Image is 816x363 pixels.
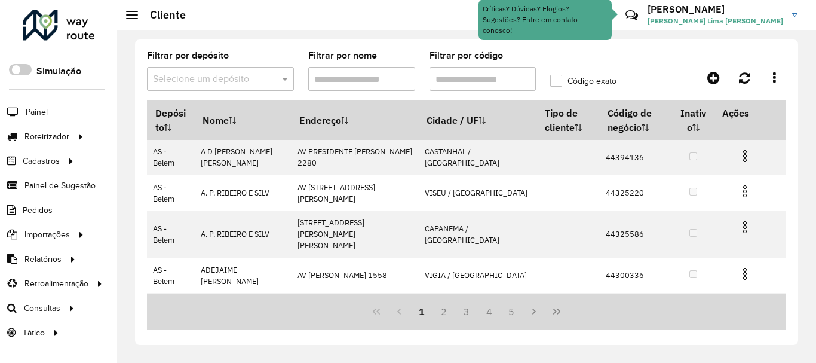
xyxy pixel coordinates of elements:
td: 44325441 [600,293,672,328]
button: Next Page [523,300,545,323]
a: Contato Rápido [619,2,645,28]
span: Pedidos [23,204,53,216]
td: AS - Belem [147,293,194,328]
label: Filtrar por nome [308,48,377,63]
td: 44300336 [600,258,672,293]
th: Depósito [147,100,194,140]
td: CAPANEMA / [GEOGRAPHIC_DATA] [418,211,536,258]
h2: Cliente [138,8,186,22]
th: Código de negócio [600,100,672,140]
td: A D [PERSON_NAME] [PERSON_NAME] [194,140,291,175]
button: 2 [432,300,455,323]
td: A. P. RIBEIRO E SILV [194,175,291,211]
button: Last Page [545,300,568,323]
span: Painel de Sugestão [24,179,96,192]
button: 3 [455,300,478,323]
td: AS - Belem [147,258,194,293]
td: CASTANHAL / [GEOGRAPHIC_DATA] [418,140,536,175]
span: Painel [26,106,48,118]
th: Nome [194,100,291,140]
span: Tático [23,327,45,339]
td: 44394136 [600,140,672,175]
td: [STREET_ADDRESS][PERSON_NAME][PERSON_NAME] [291,211,418,258]
label: Filtrar por depósito [147,48,229,63]
td: 44325586 [600,211,672,258]
th: Tipo de cliente [536,100,599,140]
td: VISEU / [GEOGRAPHIC_DATA] [418,175,536,211]
label: Filtrar por código [430,48,503,63]
label: Código exato [550,75,616,87]
label: Simulação [36,64,81,78]
th: Ações [714,100,786,126]
td: AS - Belem [147,211,194,258]
td: AV [PERSON_NAME] 1558 [291,258,418,293]
button: 4 [478,300,501,323]
th: Endereço [291,100,418,140]
button: 5 [501,300,523,323]
span: Roteirizador [24,130,69,143]
th: Cidade / UF [418,100,536,140]
span: Importações [24,228,70,241]
td: [PERSON_NAME] [194,293,291,328]
td: ANANINDEUA / PA [418,293,536,328]
td: AS - Belem [147,175,194,211]
td: 44325220 [600,175,672,211]
span: Cadastros [23,155,60,167]
td: A. P. RIBEIRO E SILV [194,211,291,258]
td: ADEJAIME [PERSON_NAME] [194,258,291,293]
th: Inativo [672,100,714,140]
h3: [PERSON_NAME] [648,4,783,15]
td: AV PRESIDENTE [PERSON_NAME] 2280 [291,140,418,175]
td: AS - Belem [147,140,194,175]
span: [PERSON_NAME] Lima [PERSON_NAME] [648,16,783,26]
td: AV [STREET_ADDRESS][PERSON_NAME] [291,175,418,211]
td: TV WE-31 CIDADE NOVA IV/VIII 502 [291,293,418,328]
td: VIGIA / [GEOGRAPHIC_DATA] [418,258,536,293]
span: Relatórios [24,253,62,266]
button: 1 [410,300,433,323]
span: Retroalimentação [24,277,88,290]
span: Consultas [24,302,60,315]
